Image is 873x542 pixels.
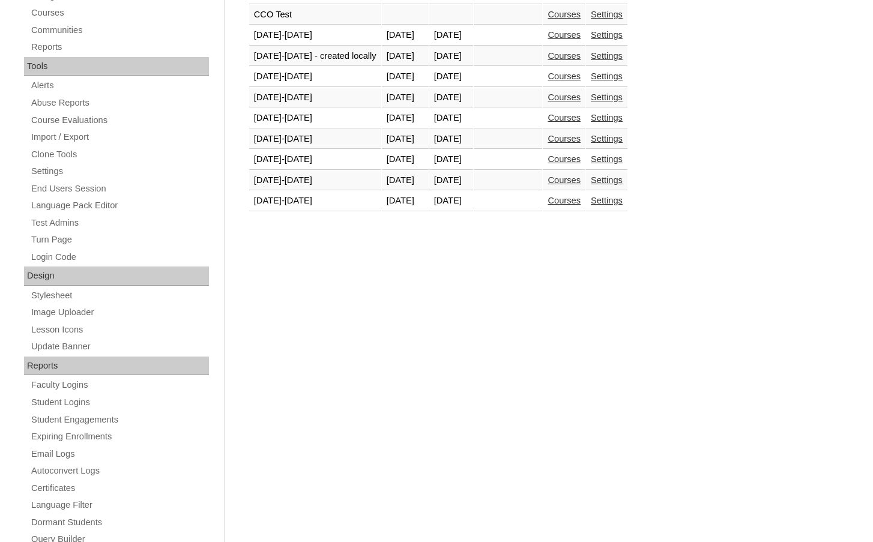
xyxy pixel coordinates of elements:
a: Courses [548,30,581,40]
a: Courses [548,134,581,143]
td: [DATE]-[DATE] - created locally [249,46,381,67]
td: [DATE] [382,129,429,149]
a: Turn Page [30,232,209,247]
td: [DATE]-[DATE] [249,108,381,128]
td: [DATE] [382,191,429,211]
td: [DATE]-[DATE] [249,149,381,170]
a: Import / Export [30,130,209,145]
a: Alerts [30,78,209,93]
td: [DATE] [429,149,473,170]
a: Autoconvert Logs [30,463,209,478]
td: [DATE] [382,46,429,67]
a: Communities [30,23,209,38]
a: Clone Tools [30,147,209,162]
a: Dormant Students [30,515,209,530]
div: Design [24,266,209,286]
td: [DATE] [382,108,429,128]
a: Email Logs [30,447,209,462]
a: Settings [591,113,623,122]
td: [DATE]-[DATE] [249,67,381,87]
td: [DATE] [382,88,429,108]
a: Settings [591,154,623,164]
a: Update Banner [30,339,209,354]
td: [DATE] [382,149,429,170]
a: Language Pack Editor [30,198,209,213]
a: Courses [548,71,581,81]
div: Reports [24,357,209,376]
a: Abuse Reports [30,95,209,110]
a: Settings [591,10,623,19]
a: Settings [30,164,209,179]
a: Certificates [30,481,209,496]
a: Settings [591,92,623,102]
a: Courses [548,51,581,61]
a: Faculty Logins [30,378,209,393]
td: [DATE] [429,25,473,46]
td: [DATE] [429,46,473,67]
td: [DATE] [382,170,429,191]
a: Courses [548,175,581,185]
a: Settings [591,134,623,143]
a: Settings [591,51,623,61]
a: End Users Session [30,181,209,196]
div: Tools [24,57,209,76]
a: Language Filter [30,498,209,513]
a: Courses [548,10,581,19]
a: Settings [591,196,623,205]
td: [DATE] [382,25,429,46]
td: [DATE] [429,88,473,108]
td: [DATE]-[DATE] [249,191,381,211]
a: Expiring Enrollments [30,429,209,444]
td: [DATE] [429,191,473,211]
a: Lesson Icons [30,322,209,337]
a: Courses [548,92,581,102]
a: Courses [548,113,581,122]
a: Settings [591,71,623,81]
a: Course Evaluations [30,113,209,128]
td: [DATE] [429,129,473,149]
a: Test Admins [30,215,209,230]
a: Courses [30,5,209,20]
td: [DATE] [429,108,473,128]
td: [DATE] [429,170,473,191]
td: [DATE]-[DATE] [249,88,381,108]
td: [DATE]-[DATE] [249,170,381,191]
a: Image Uploader [30,305,209,320]
td: [DATE]-[DATE] [249,25,381,46]
a: Courses [548,196,581,205]
a: Reports [30,40,209,55]
a: Settings [591,30,623,40]
a: Student Logins [30,395,209,410]
a: Courses [548,154,581,164]
a: Settings [591,175,623,185]
td: [DATE] [382,67,429,87]
td: CCO Test [249,5,381,25]
td: [DATE] [429,67,473,87]
td: [DATE]-[DATE] [249,129,381,149]
a: Stylesheet [30,288,209,303]
a: Login Code [30,250,209,265]
a: Student Engagements [30,412,209,427]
